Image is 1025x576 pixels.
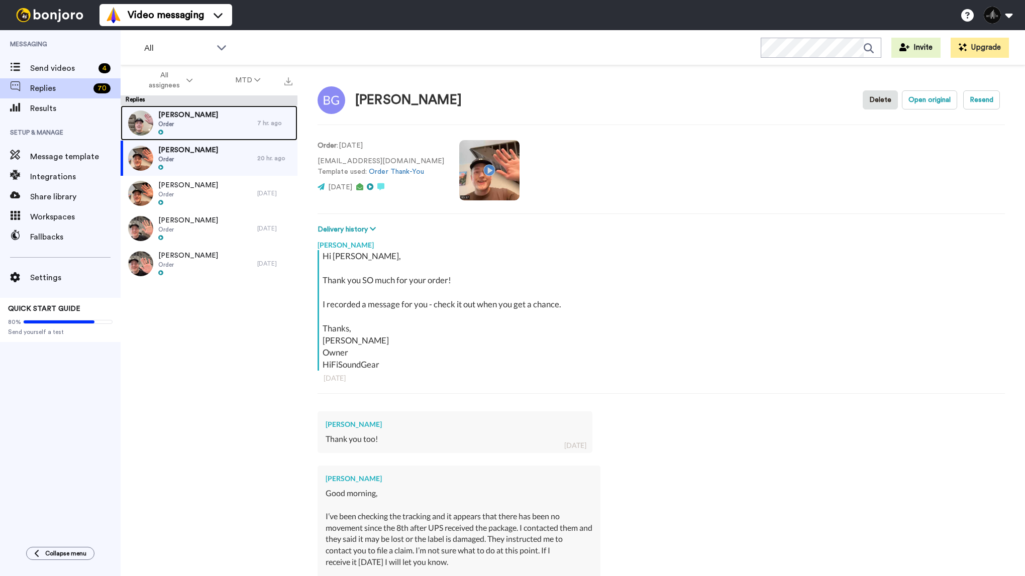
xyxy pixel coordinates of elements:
[257,119,292,127] div: 7 hr. ago
[951,38,1009,58] button: Upgrade
[326,433,584,445] div: Thank you too!
[318,86,345,114] img: Image of Bryce Groves
[128,110,153,136] img: cf88f0ee-ff97-4733-8529-736ae7a90826-thumb.jpg
[8,305,80,312] span: QUICK START GUIDE
[355,93,462,107] div: [PERSON_NAME]
[30,102,121,114] span: Results
[158,215,218,225] span: [PERSON_NAME]
[564,440,586,450] div: [DATE]
[369,168,424,175] a: Order Thank-You
[902,90,957,109] button: Open original
[257,189,292,197] div: [DATE]
[318,156,444,177] p: [EMAIL_ADDRESS][DOMAIN_NAME] Template used:
[158,155,218,163] span: Order
[318,235,1005,250] div: [PERSON_NAME]
[284,77,292,85] img: export.svg
[158,190,218,198] span: Order
[12,8,87,22] img: bj-logo-header-white.svg
[158,261,218,269] span: Order
[128,146,153,171] img: f7c7495a-b2d0-42e7-916e-3a38916b15ce-thumb.jpg
[128,216,153,241] img: 2d9b3a63-8810-499b-9b97-3e419722967f-thumb.jpg
[26,547,94,560] button: Collapse menu
[144,42,212,54] span: All
[45,549,86,557] span: Collapse menu
[328,184,352,191] span: [DATE]
[8,318,21,326] span: 80%
[318,142,337,149] strong: Order
[257,260,292,268] div: [DATE]
[121,141,297,176] a: [PERSON_NAME]Order20 hr. ago
[158,120,218,128] span: Order
[158,145,218,155] span: [PERSON_NAME]
[144,70,184,90] span: All assignees
[121,246,297,281] a: [PERSON_NAME]Order[DATE]
[93,83,111,93] div: 70
[257,224,292,233] div: [DATE]
[98,63,111,73] div: 4
[128,181,153,206] img: a64b7931-1891-4af5-9ec1-e563011aa9d0-thumb.jpg
[30,151,121,163] span: Message template
[214,71,282,89] button: MTD
[158,110,218,120] span: [PERSON_NAME]
[323,250,1002,371] div: Hi [PERSON_NAME], Thank you SO much for your order! I recorded a message for you - check it out w...
[963,90,1000,109] button: Resend
[121,211,297,246] a: [PERSON_NAME]Order[DATE]
[158,180,218,190] span: [PERSON_NAME]
[158,251,218,261] span: [PERSON_NAME]
[863,90,898,109] button: Delete
[106,7,122,23] img: vm-color.svg
[121,176,297,211] a: [PERSON_NAME]Order[DATE]
[30,272,121,284] span: Settings
[8,328,113,336] span: Send yourself a test
[891,38,941,58] button: Invite
[281,73,295,88] button: Export all results that match these filters now.
[324,373,999,383] div: [DATE]
[30,231,121,243] span: Fallbacks
[30,211,121,223] span: Workspaces
[128,8,204,22] span: Video messaging
[326,419,584,429] div: [PERSON_NAME]
[128,251,153,276] img: f707a392-dd45-4e53-96f6-ab8fecb6827a-thumb.jpg
[30,82,89,94] span: Replies
[158,225,218,234] span: Order
[121,95,297,105] div: Replies
[123,66,214,94] button: All assignees
[318,141,444,151] p: : [DATE]
[30,171,121,183] span: Integrations
[326,474,592,484] div: [PERSON_NAME]
[257,154,292,162] div: 20 hr. ago
[30,191,121,203] span: Share library
[318,224,379,235] button: Delivery history
[30,62,94,74] span: Send videos
[121,105,297,141] a: [PERSON_NAME]Order7 hr. ago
